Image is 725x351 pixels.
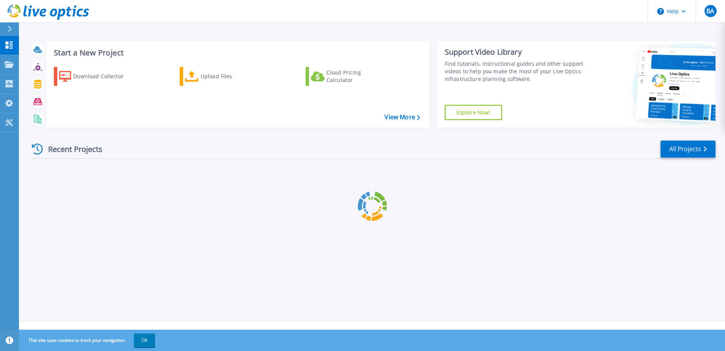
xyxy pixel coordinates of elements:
a: All Projects [661,141,716,158]
div: Cloud Pricing Calculator [326,69,387,84]
div: Find tutorials, instructional guides and other support videos to help you make the most of your L... [445,60,587,83]
div: Upload Files [201,69,261,84]
a: Explore Now! [445,105,502,120]
span: This site uses cookies to track your navigation. [21,334,155,347]
div: Recent Projects [29,140,113,158]
div: Support Video Library [445,47,587,57]
div: Download Collector [73,69,134,84]
a: Upload Files [180,67,264,86]
span: BA [706,8,714,14]
a: Download Collector [54,67,138,86]
a: Cloud Pricing Calculator [306,67,390,86]
h3: Start a New Project [54,49,420,57]
button: OK [134,334,155,347]
a: View More [384,114,420,121]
